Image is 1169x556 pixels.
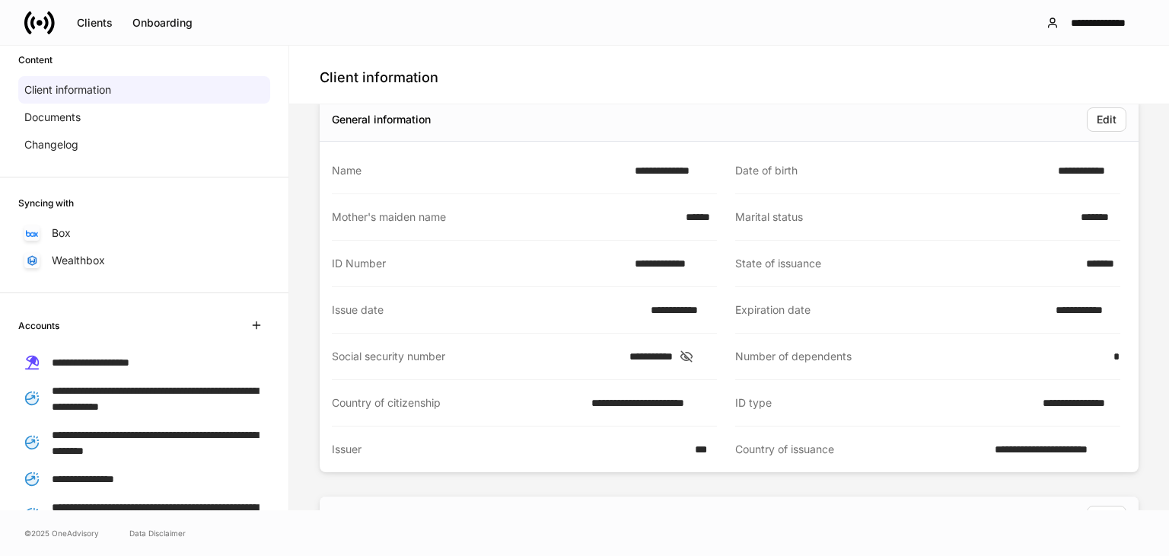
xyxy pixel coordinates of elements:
[332,209,677,225] div: Mother's maiden name
[123,11,202,35] button: Onboarding
[735,209,1072,225] div: Marital status
[735,256,1077,271] div: State of issuance
[332,163,626,178] div: Name
[24,527,99,539] span: © 2025 OneAdvisory
[18,219,270,247] a: Box
[18,247,270,274] a: Wealthbox
[332,442,686,457] div: Issuer
[332,256,626,271] div: ID Number
[52,253,105,268] p: Wealthbox
[320,69,438,87] h4: Client information
[735,349,1104,364] div: Number of dependents
[26,230,38,237] img: oYqM9ojoZLfzCHUefNbBcWHcyDPbQKagtYciMC8pFl3iZXy3dU33Uwy+706y+0q2uJ1ghNQf2OIHrSh50tUd9HaB5oMc62p0G...
[24,82,111,97] p: Client information
[735,163,1049,178] div: Date of birth
[735,395,1034,411] div: ID type
[77,18,113,28] div: Clients
[332,395,582,411] div: Country of citizenship
[18,104,270,131] a: Documents
[67,11,123,35] button: Clients
[24,110,81,125] p: Documents
[735,442,986,457] div: Country of issuance
[18,196,74,210] h6: Syncing with
[52,225,71,241] p: Box
[1087,107,1126,132] button: Edit
[735,302,1046,318] div: Expiration date
[332,349,620,364] div: Social security number
[1097,114,1116,125] div: Edit
[332,112,431,127] div: General information
[18,131,270,158] a: Changelog
[18,318,59,333] h6: Accounts
[132,18,193,28] div: Onboarding
[129,527,186,539] a: Data Disclaimer
[24,137,78,152] p: Changelog
[332,302,642,318] div: Issue date
[18,76,270,104] a: Client information
[18,53,53,67] h6: Content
